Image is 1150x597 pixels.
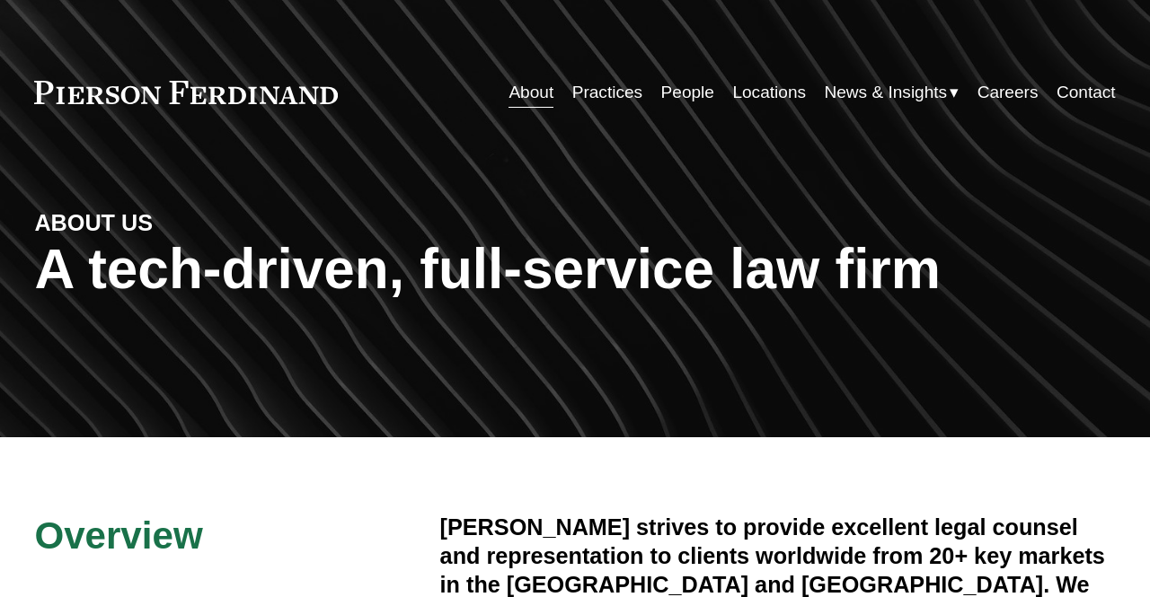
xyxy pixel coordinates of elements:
a: Contact [1057,75,1116,110]
a: About [509,75,553,110]
a: folder dropdown [824,75,959,110]
span: Overview [34,514,202,557]
strong: ABOUT US [34,210,153,235]
span: News & Insights [824,77,947,108]
a: Locations [732,75,806,110]
a: People [661,75,714,110]
a: Careers [977,75,1039,110]
h1: A tech-driven, full-service law firm [34,237,1115,301]
a: Practices [572,75,642,110]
